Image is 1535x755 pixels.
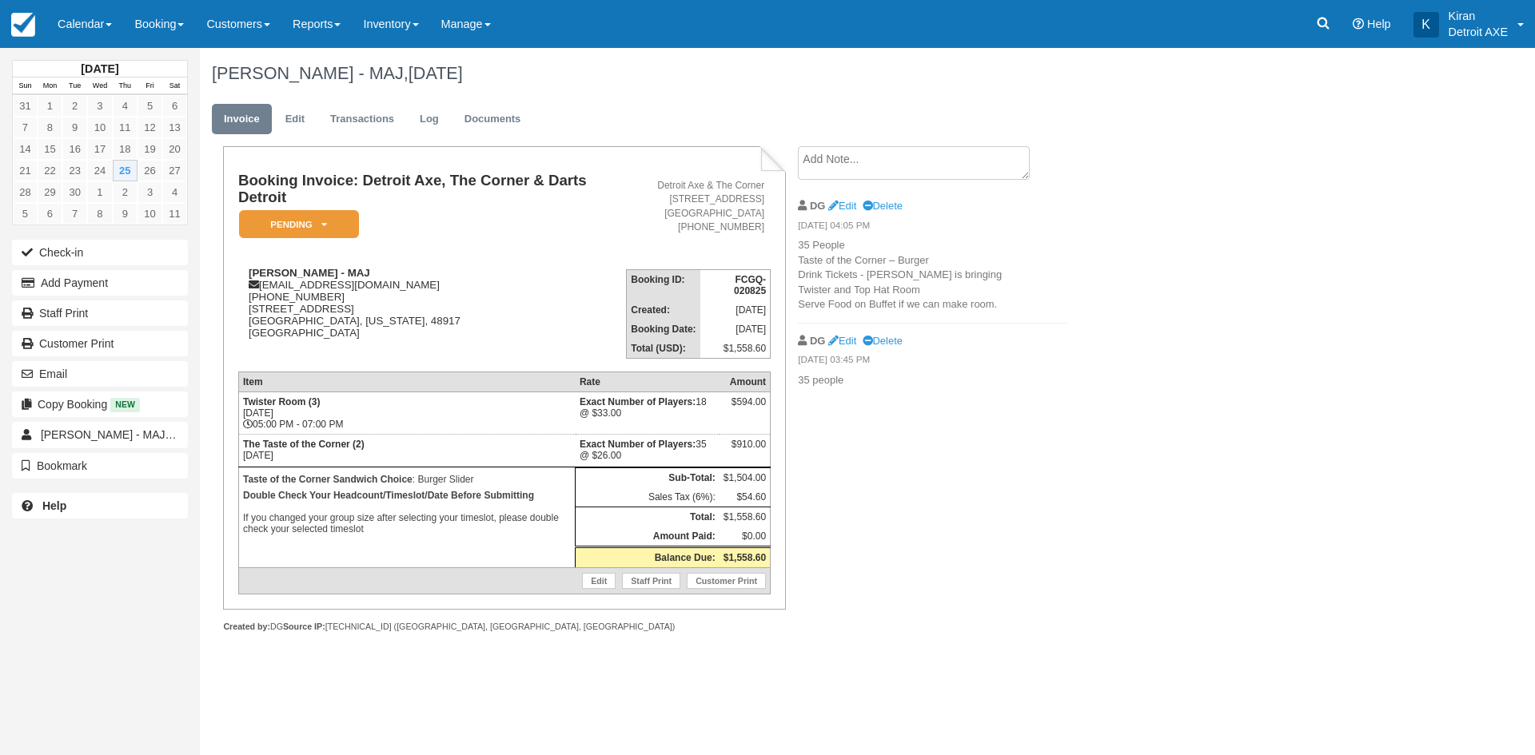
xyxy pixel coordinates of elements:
[138,77,162,95] th: Fri
[223,622,270,631] strong: Created by:
[38,160,62,181] a: 22
[238,372,575,392] th: Item
[627,269,700,300] th: Booking ID:
[238,435,575,467] td: [DATE]
[113,77,138,95] th: Thu
[13,181,38,203] a: 28
[1367,18,1391,30] span: Help
[238,267,626,359] div: [EMAIL_ADDRESS][DOMAIN_NAME] [PHONE_NUMBER] [STREET_ADDRESS] [GEOGRAPHIC_DATA], [US_STATE], 48917...
[283,622,325,631] strong: Source IP:
[724,439,766,463] div: $910.00
[113,160,138,181] a: 25
[863,200,903,212] a: Delete
[42,499,66,512] b: Help
[12,493,188,519] a: Help
[627,320,700,339] th: Booking Date:
[87,77,112,95] th: Wed
[720,468,771,488] td: $1,504.00
[41,428,177,441] span: [PERSON_NAME] - MAJ
[138,95,162,117] a: 5
[810,200,825,212] strong: DG
[239,210,359,238] em: Pending
[38,95,62,117] a: 1
[798,373,1067,388] p: 35 people
[38,77,62,95] th: Mon
[212,104,272,135] a: Invoice
[720,507,771,527] td: $1,558.60
[243,487,571,537] p: If you changed your group size after selecting your timeslot, please double check your selected t...
[38,181,62,203] a: 29
[734,274,766,296] strong: FCGQ-020825
[12,361,188,387] button: Email
[238,173,626,205] h1: Booking Invoice: Detroit Axe, The Corner & Darts Detroit
[798,219,1067,236] em: [DATE] 04:05 PM
[13,138,38,160] a: 14
[576,435,720,467] td: 35 @ $26.00
[576,507,720,527] th: Total:
[632,179,764,234] address: Detroit Axe & The Corner [STREET_ADDRESS] [GEOGRAPHIC_DATA] [PHONE_NUMBER]
[87,203,112,225] a: 8
[87,181,112,203] a: 1
[576,372,720,392] th: Rate
[62,95,87,117] a: 2
[110,398,140,411] span: New
[38,138,62,160] a: 15
[1353,18,1364,30] i: Help
[1449,24,1508,40] p: Detroit AXE
[576,468,720,488] th: Sub-Total:
[12,453,188,479] button: Bookmark
[243,396,320,407] strong: Twister Room (3)
[1449,8,1508,24] p: Kiran
[700,320,771,339] td: [DATE]
[810,335,825,347] strong: DG
[113,117,138,138] a: 11
[138,117,162,138] a: 12
[11,13,35,37] img: checkfront-main-nav-mini-logo.png
[720,372,771,392] th: Amount
[724,552,766,563] strong: $1,558.60
[249,267,370,279] strong: [PERSON_NAME] - MAJ
[580,396,696,407] strong: Exact Number of Players
[828,200,856,212] a: Edit
[38,203,62,225] a: 6
[576,487,720,507] td: Sales Tax (6%):
[138,160,162,181] a: 26
[12,300,188,326] a: Staff Print
[138,138,162,160] a: 19
[243,474,413,485] strong: Taste of the Corner Sandwich Choice
[724,396,766,420] div: $594.00
[62,77,87,95] th: Tue
[12,331,188,356] a: Customer Print
[12,391,188,417] button: Copy Booking New
[87,138,112,160] a: 17
[62,181,87,203] a: 30
[13,95,38,117] a: 31
[162,117,187,138] a: 13
[576,392,720,435] td: 18 @ $33.00
[627,339,700,359] th: Total (USD):
[13,160,38,181] a: 21
[243,471,571,487] p: : Burger Slider
[38,117,62,138] a: 8
[162,138,187,160] a: 20
[243,490,534,501] b: Double Check Your Headcount/Timeslot/Date Before Submitting
[273,104,317,135] a: Edit
[12,240,188,265] button: Check-in
[113,138,138,160] a: 18
[162,181,187,203] a: 4
[81,62,118,75] strong: [DATE]
[113,95,138,117] a: 4
[582,573,616,589] a: Edit
[580,439,696,450] strong: Exact Number of Players
[212,64,1339,83] h1: [PERSON_NAME] - MAJ,
[408,104,451,135] a: Log
[62,138,87,160] a: 16
[622,573,680,589] a: Staff Print
[223,621,785,633] div: DG [TECHNICAL_ID] ([GEOGRAPHIC_DATA], [GEOGRAPHIC_DATA], [GEOGRAPHIC_DATA])
[138,181,162,203] a: 3
[162,203,187,225] a: 11
[162,95,187,117] a: 6
[113,203,138,225] a: 9
[700,339,771,359] td: $1,558.60
[798,238,1067,312] p: 35 People Taste of the Corner – Burger Drink Tickets - [PERSON_NAME] is bringing Twister and Top ...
